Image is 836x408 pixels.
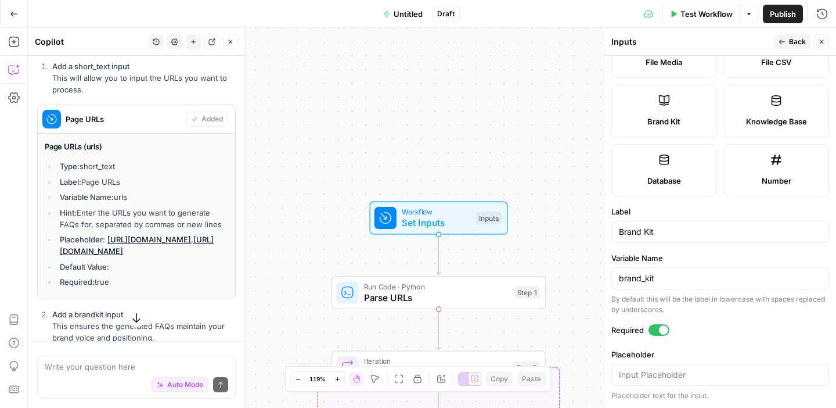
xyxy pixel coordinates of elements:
button: Back [774,34,810,49]
div: Inputs [611,36,770,48]
input: Input Placeholder [619,369,821,381]
label: Required [611,324,829,336]
a: [URL][DOMAIN_NAME] [107,235,191,244]
div: Inputs [476,212,502,224]
div: WorkflowSet InputsInputs [331,201,546,234]
div: Step 2 [513,361,539,373]
strong: Add a brandkit input [52,310,123,319]
strong: Add a short_text input [52,62,129,71]
span: Copy [491,374,508,384]
li: Enter the URLs you want to generate FAQs for, separated by commas or new lines [57,207,228,230]
strong: Default Value: [60,262,109,271]
li: urls [57,191,228,203]
label: Placeholder [611,349,829,360]
li: short_text [57,160,228,172]
strong: Hint: [60,208,77,217]
div: Run Code · PythonParse URLsStep 1 [331,276,546,309]
button: Added [186,112,228,127]
li: This will allow you to input the URLs you want to process. [49,60,236,95]
div: Copilot [35,36,145,48]
button: Publish [763,5,803,23]
span: Publish [770,8,796,20]
span: Knowledge Base [746,116,807,127]
strong: Placeholder: [60,235,105,244]
strong: Label: [60,177,81,187]
div: Placeholder text for the input. [611,391,829,401]
g: Edge from start to step_1 [437,235,441,275]
span: Number [762,175,791,187]
span: Database [647,175,681,187]
span: Workflow [402,206,470,217]
label: Label [611,206,829,217]
strong: Type: [60,162,80,171]
li: true [57,276,228,288]
button: Test Workflow [662,5,740,23]
strong: Variable Name: [60,192,114,202]
span: Parse URLs [364,291,509,305]
span: Paste [522,374,541,384]
span: File Media [646,56,682,68]
button: Paste [517,371,546,386]
span: Brand Kit [647,116,680,127]
h4: Page URLs (urls) [45,141,228,153]
g: Edge from step_1 to step_2 [437,309,441,349]
button: Untitled [376,5,430,23]
span: Back [789,37,806,47]
div: By default this will be the label in lowercase with spaces replaced by underscores. [611,294,829,315]
input: Input Label [619,226,821,238]
div: IterationProcess Each URLStep 2 [331,350,546,384]
div: Step 1 [514,287,539,299]
span: Auto Mode [167,380,203,390]
span: File CSV [761,56,791,68]
span: Added [201,114,223,124]
input: brand_kit [619,273,821,284]
span: Run Code · Python [364,281,509,292]
strong: Required: [60,277,95,287]
span: Draft [437,9,455,19]
span: Process Each URL [364,365,507,379]
span: Untitled [394,8,423,20]
span: Set Inputs [402,216,470,230]
span: Page URLs [66,113,181,125]
li: Page URLs [57,176,228,188]
button: Auto Mode [152,377,208,392]
span: Iteration [364,356,507,367]
span: Test Workflow [680,8,733,20]
li: , [57,234,228,257]
label: Variable Name [611,252,829,264]
li: This ensures the generated FAQs maintain your brand voice and positioning. [49,309,236,343]
button: Copy [486,371,513,386]
span: 119% [309,374,326,384]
